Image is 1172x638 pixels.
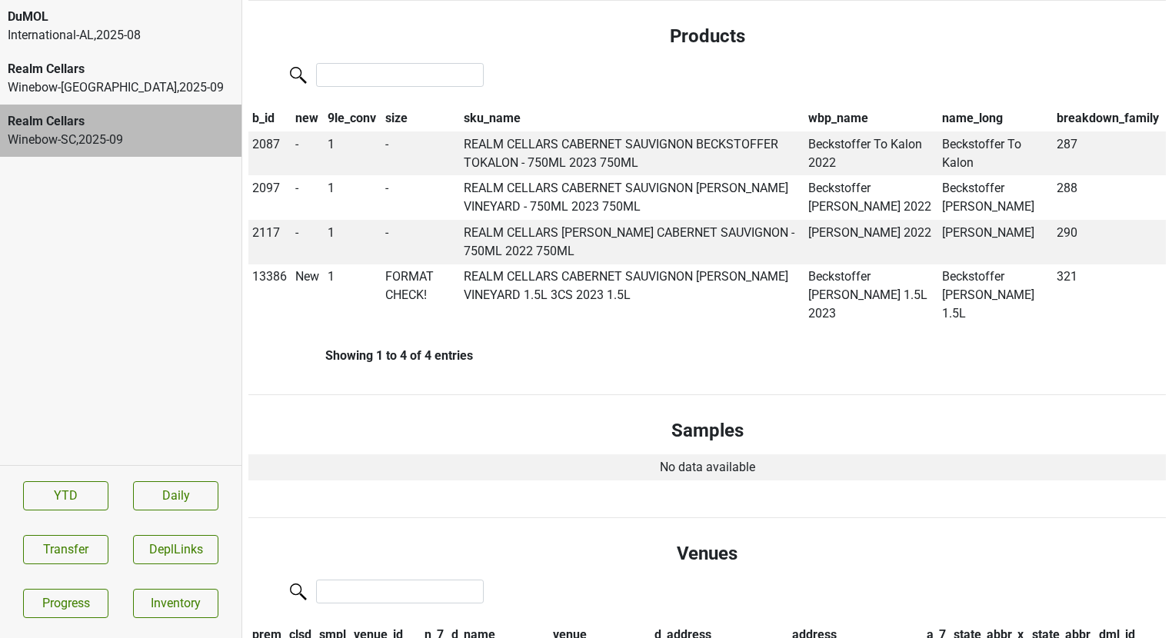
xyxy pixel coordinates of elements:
[8,60,234,78] div: Realm Cellars
[1053,131,1166,176] td: 287
[938,220,1052,264] td: [PERSON_NAME]
[805,131,939,176] td: Beckstoffer To Kalon 2022
[381,220,460,264] td: -
[23,481,108,510] a: YTD
[291,220,324,264] td: -
[8,26,234,45] div: International-AL , 2025 - 08
[252,225,280,240] span: 2117
[291,131,324,176] td: -
[324,175,381,220] td: 1
[248,105,291,131] th: b_id: activate to sort column descending
[248,454,1166,480] td: No data available
[460,105,804,131] th: sku_name: activate to sort column ascending
[381,175,460,220] td: -
[133,589,218,618] a: Inventory
[291,264,324,327] td: New
[805,220,939,264] td: [PERSON_NAME] 2022
[1053,264,1166,327] td: 321
[938,264,1052,327] td: Beckstoffer [PERSON_NAME] 1.5L
[1053,220,1166,264] td: 290
[805,175,939,220] td: Beckstoffer [PERSON_NAME] 2022
[252,137,280,151] span: 2087
[460,175,804,220] td: REALM CELLARS CABERNET SAUVIGNON [PERSON_NAME] VINEYARD - 750ML 2023 750ML
[23,535,108,564] button: Transfer
[261,420,1154,442] h4: Samples
[324,264,381,327] td: 1
[291,105,324,131] th: new: activate to sort column ascending
[805,105,939,131] th: wbp_name: activate to sort column ascending
[8,8,234,26] div: DuMOL
[23,589,108,618] a: Progress
[805,264,939,327] td: Beckstoffer [PERSON_NAME] 1.5L 2023
[1053,175,1166,220] td: 288
[261,25,1154,48] h4: Products
[381,264,460,327] td: FORMAT CHECK!
[133,535,218,564] button: DeplLinks
[252,181,280,195] span: 2097
[460,131,804,176] td: REALM CELLARS CABERNET SAUVIGNON BECKSTOFFER TOKALON - 750ML 2023 750ML
[8,78,234,97] div: Winebow-[GEOGRAPHIC_DATA] , 2025 - 09
[248,348,473,363] div: Showing 1 to 4 of 4 entries
[938,175,1052,220] td: Beckstoffer [PERSON_NAME]
[133,481,218,510] a: Daily
[1053,105,1166,131] th: breakdown_family: activate to sort column ascending
[938,131,1052,176] td: Beckstoffer To Kalon
[460,220,804,264] td: REALM CELLARS [PERSON_NAME] CABERNET SAUVIGNON - 750ML 2022 750ML
[324,131,381,176] td: 1
[460,264,804,327] td: REALM CELLARS CABERNET SAUVIGNON [PERSON_NAME] VINEYARD 1.5L 3CS 2023 1.5L
[261,543,1154,565] h4: Venues
[381,131,460,176] td: -
[938,105,1052,131] th: name_long: activate to sort column ascending
[252,269,287,284] span: 13386
[324,220,381,264] td: 1
[291,175,324,220] td: -
[8,131,234,149] div: Winebow-SC , 2025 - 09
[381,105,460,131] th: size: activate to sort column ascending
[8,112,234,131] div: Realm Cellars
[324,105,381,131] th: 9le_conv: activate to sort column ascending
